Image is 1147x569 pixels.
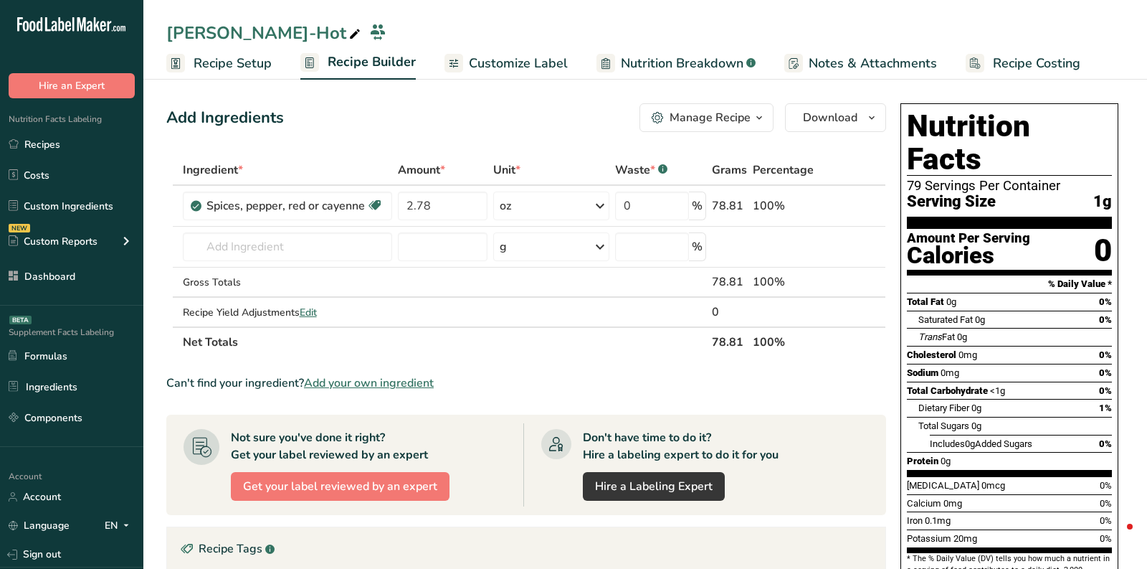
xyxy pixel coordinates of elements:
span: 20mg [953,533,977,544]
div: g [500,238,507,255]
a: Language [9,513,70,538]
button: Manage Recipe [639,103,774,132]
span: Ingredient [183,161,243,179]
a: Notes & Attachments [784,47,937,80]
div: 79 Servings Per Container [907,179,1112,193]
span: Total Sugars [918,420,969,431]
span: Fat [918,331,955,342]
div: EN [105,517,135,535]
span: 0% [1100,480,1112,491]
span: 0g [971,420,981,431]
div: Can't find your ingredient? [166,375,886,392]
div: Recipe Yield Adjustments [183,305,392,320]
i: Trans [918,331,942,342]
div: 100% [753,197,818,215]
div: NEW [9,224,30,232]
span: [MEDICAL_DATA] [907,480,979,491]
section: % Daily Value * [907,276,1112,293]
span: Calcium [907,498,941,509]
a: Recipe Setup [166,47,272,80]
div: Amount Per Serving [907,232,1030,245]
span: Grams [712,161,747,179]
span: 0% [1100,498,1112,509]
span: <1g [990,385,1005,396]
span: Add your own ingredient [304,375,434,392]
span: 1% [1099,403,1112,413]
span: Total Carbohydrate [907,385,988,396]
span: 0% [1099,296,1112,307]
span: Includes Added Sugars [930,438,1032,449]
button: Get your label reviewed by an expert [231,472,449,501]
span: Dietary Fiber [918,403,969,413]
span: Sodium [907,367,938,378]
h1: Nutrition Facts [907,110,1112,176]
span: Potassium [907,533,951,544]
div: 0 [1094,232,1112,270]
span: 0g [946,296,956,307]
div: Don't have time to do it? Hire a labeling expert to do it for you [583,429,779,464]
span: 0% [1099,438,1112,449]
div: Add Ingredients [166,106,284,130]
span: 0g [975,314,985,325]
a: Customize Label [444,47,568,80]
div: Custom Reports [9,234,97,249]
span: 0mg [941,367,959,378]
span: 0% [1099,385,1112,396]
span: 0g [971,403,981,413]
span: Protein [907,456,938,466]
span: 1g [1093,193,1112,211]
span: 0.1mg [925,515,951,526]
div: Manage Recipe [670,109,751,126]
div: BETA [9,316,32,324]
span: Saturated Fat [918,314,973,325]
span: 0% [1099,367,1112,378]
div: [PERSON_NAME]-Hot [166,20,363,46]
span: 0g [957,331,967,342]
span: 0mg [958,349,977,360]
div: Not sure you've done it right? Get your label reviewed by an expert [231,429,428,464]
div: 100% [753,273,818,291]
div: Waste [615,161,667,179]
span: Recipe Builder [328,52,416,72]
th: 100% [750,326,821,357]
span: 0% [1099,349,1112,360]
th: 78.81 [709,326,750,357]
span: 0% [1100,515,1112,526]
span: Percentage [753,161,814,179]
button: Hire an Expert [9,73,135,98]
input: Add Ingredient [183,232,392,261]
span: 0mg [943,498,962,509]
span: Download [803,109,857,126]
a: Nutrition Breakdown [596,47,756,80]
a: Hire a Labeling Expert [583,472,725,501]
div: oz [500,197,511,215]
span: Notes & Attachments [809,54,937,73]
span: Cholesterol [907,349,956,360]
span: Unit [493,161,520,179]
span: Get your label reviewed by an expert [243,478,437,495]
span: Amount [398,161,445,179]
span: Customize Label [469,54,568,73]
span: 0% [1099,314,1112,325]
iframe: Intercom live chat [1098,520,1133,555]
span: Iron [907,515,923,526]
div: 0 [712,304,747,321]
span: Nutrition Breakdown [621,54,743,73]
span: Recipe Setup [194,54,272,73]
div: Spices, pepper, red or cayenne [206,197,366,215]
a: Recipe Costing [966,47,1080,80]
button: Download [785,103,886,132]
th: Net Totals [180,326,710,357]
span: Total Fat [907,296,944,307]
span: Edit [300,306,317,319]
div: 78.81 [712,197,747,215]
span: 0mcg [981,480,1005,491]
div: Calories [907,245,1030,266]
span: 0g [941,456,951,466]
span: Serving Size [907,193,996,211]
span: Recipe Costing [993,54,1080,73]
div: 78.81 [712,273,747,291]
div: Gross Totals [183,275,392,290]
a: Recipe Builder [300,46,416,80]
span: 0g [965,438,975,449]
